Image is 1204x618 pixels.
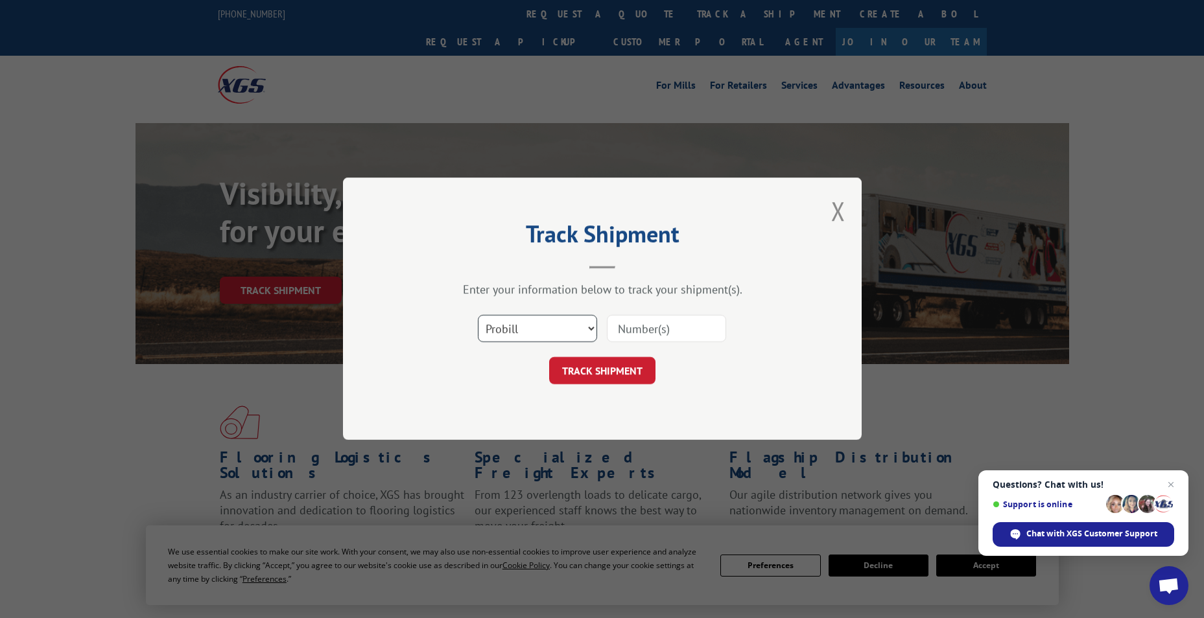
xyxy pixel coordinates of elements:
[607,315,726,343] input: Number(s)
[408,225,797,249] h2: Track Shipment
[831,194,845,228] button: Close modal
[1026,528,1157,540] span: Chat with XGS Customer Support
[993,479,1174,490] span: Questions? Chat with us!
[1150,566,1188,605] a: Open chat
[993,499,1102,509] span: Support is online
[408,282,797,297] div: Enter your information below to track your shipment(s).
[549,358,655,385] button: TRACK SHIPMENT
[993,522,1174,547] span: Chat with XGS Customer Support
